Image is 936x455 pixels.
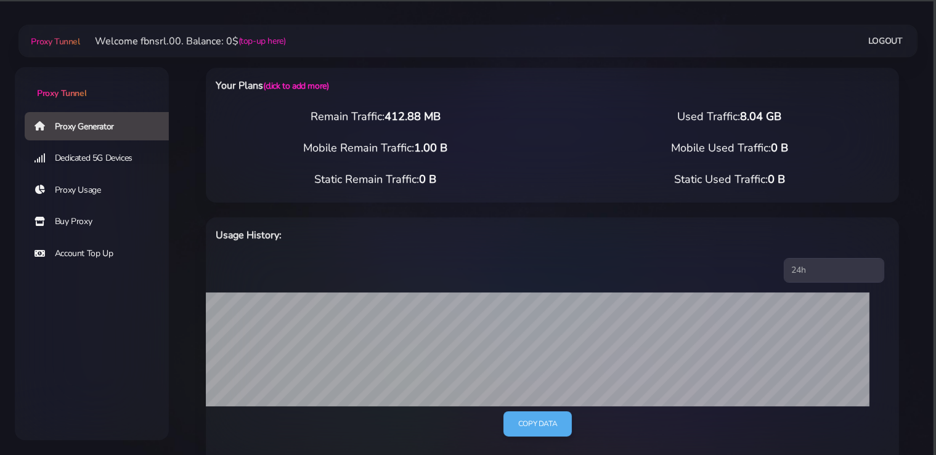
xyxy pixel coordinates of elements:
span: 0 B [771,140,788,155]
a: Account Top Up [25,240,179,268]
span: 0 B [768,172,785,187]
a: (click to add more) [263,80,328,92]
div: Used Traffic: [553,108,907,125]
a: Dedicated 5G Devices [25,144,179,172]
div: Mobile Remain Traffic: [198,140,553,156]
a: (top-up here) [238,34,286,47]
div: Static Used Traffic: [553,171,907,188]
div: Static Remain Traffic: [198,171,553,188]
li: Welcome fbnsrl.00. Balance: 0$ [80,34,286,49]
span: 0 B [419,172,436,187]
span: 8.04 GB [740,109,781,124]
span: 412.88 MB [385,109,441,124]
span: Proxy Tunnel [31,36,79,47]
h6: Your Plans [216,78,603,94]
a: Logout [868,30,903,52]
a: Proxy Usage [25,176,179,204]
a: Buy Proxy [25,207,179,236]
iframe: Webchat Widget [876,395,921,440]
div: Remain Traffic: [198,108,553,125]
a: Proxy Tunnel [28,31,79,51]
span: Proxy Tunnel [37,87,86,99]
div: Mobile Used Traffic: [553,140,907,156]
a: Proxy Generator [25,112,179,140]
h6: Usage History: [216,227,603,243]
span: 1.00 B [414,140,447,155]
a: Copy data [503,411,572,437]
a: Proxy Tunnel [15,67,169,100]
